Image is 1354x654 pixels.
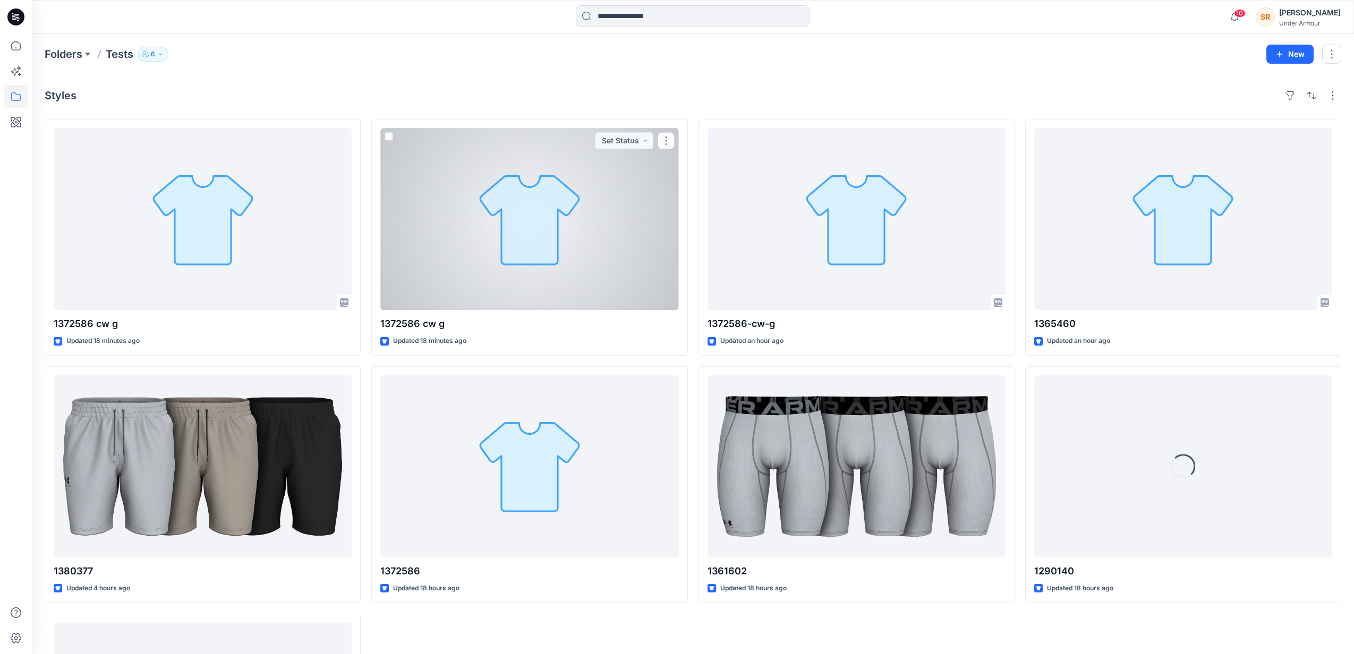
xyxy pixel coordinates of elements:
div: SR [1256,7,1275,27]
p: 1361602 [708,564,1006,579]
p: Tests [106,47,133,62]
div: [PERSON_NAME] [1279,6,1341,19]
a: 1365460 [1034,128,1332,310]
a: Folders [45,47,82,62]
a: 1361602 [708,375,1006,557]
p: Updated 18 minutes ago [66,335,140,347]
p: Updated an hour ago [1047,335,1110,347]
p: Updated 18 hours ago [720,583,787,594]
h4: Styles [45,89,76,102]
p: Updated 4 hours ago [66,583,130,594]
p: 1372586 cw g [380,316,678,331]
p: Updated 18 hours ago [393,583,459,594]
p: 1365460 [1034,316,1332,331]
p: 6 [151,48,155,60]
p: 1372586 [380,564,678,579]
a: 1380377 [54,375,352,557]
a: 1372586-cw-g [708,128,1006,310]
button: 6 [138,47,168,62]
p: 1372586-cw-g [708,316,1006,331]
p: Updated 18 minutes ago [393,335,466,347]
button: New [1266,45,1314,64]
p: 1372586 cw g [54,316,352,331]
p: Updated 18 hours ago [1047,583,1113,594]
div: Under Armour [1279,19,1341,27]
p: 1380377 [54,564,352,579]
a: 1372586 cw g [54,128,352,310]
a: 1372586 [380,375,678,557]
p: Updated an hour ago [720,335,784,347]
p: 1290140 [1034,564,1332,579]
span: 10 [1234,9,1246,18]
a: 1372586 cw g [380,128,678,310]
